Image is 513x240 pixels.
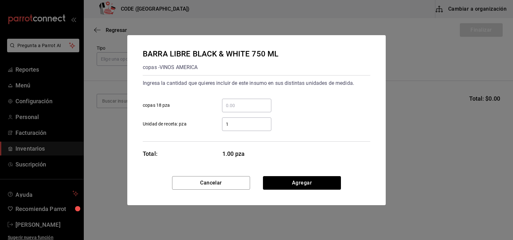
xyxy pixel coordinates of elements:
span: 1.00 pza [222,149,272,158]
button: Cancelar [172,176,250,190]
button: Agregar [263,176,341,190]
div: Ingresa la cantidad que quieres incluir de este insumo en sus distintas unidades de medida. [143,78,370,88]
input: Unidad de receta: pza [222,120,271,128]
div: Total: [143,149,158,158]
div: copas - VINOS AMERICA [143,62,278,73]
span: copas 18 pza [143,102,170,109]
span: Unidad de receta: pza [143,121,187,127]
input: copas 18 pza [222,102,271,109]
div: BARRA LIBRE BLACK & WHITE 750 ML [143,48,278,60]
